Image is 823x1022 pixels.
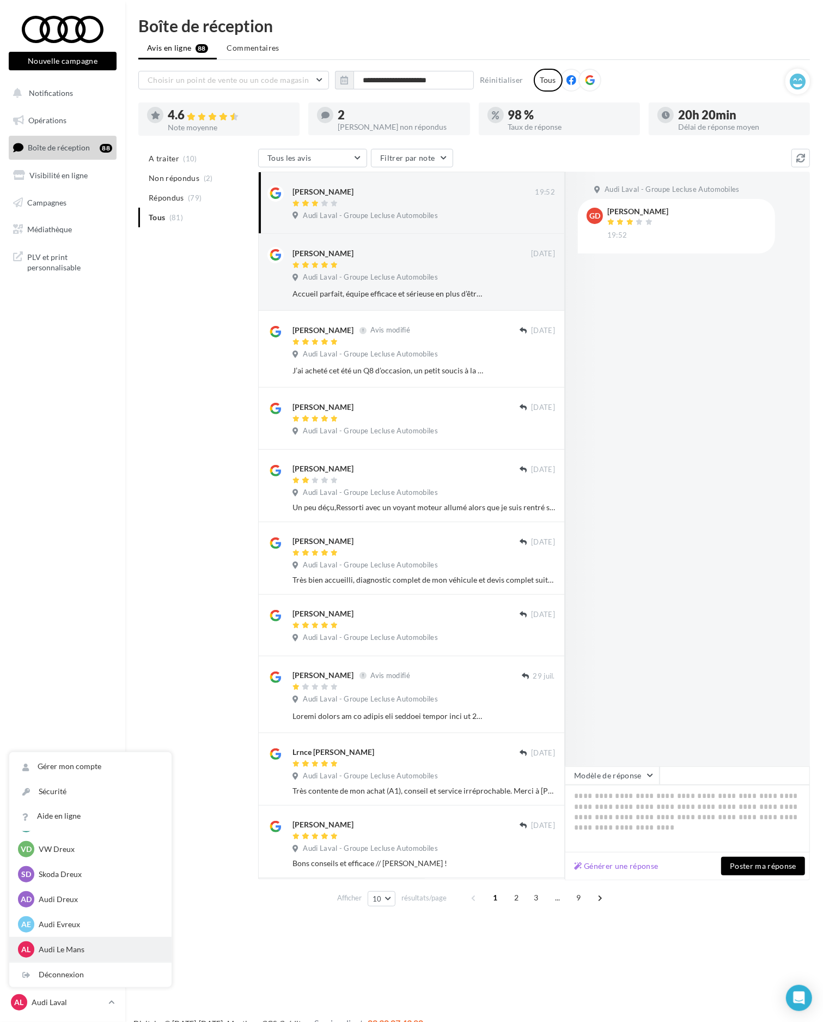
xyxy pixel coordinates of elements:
[9,992,117,1013] a: AL Audi Laval
[292,502,555,513] div: Un peu déçu,Ressorti avec un voyant moteur allumé alors que je suis rentré sans (Rien de grave)Je...
[149,153,179,164] span: A traiter
[7,109,119,132] a: Opérations
[138,17,810,34] div: Boîte de réception
[370,326,410,335] span: Avis modifié
[475,74,528,87] button: Réinitialiser
[39,919,158,930] p: Audi Evreux
[292,536,353,547] div: [PERSON_NAME]
[168,124,291,131] div: Note moyenne
[7,164,119,187] a: Visibilité en ligne
[531,537,555,547] span: [DATE]
[531,403,555,413] span: [DATE]
[7,218,119,241] a: Médiathèque
[531,821,555,831] span: [DATE]
[39,844,158,855] p: VW Dreux
[303,488,438,498] span: Audi Laval - Groupe Lecluse Automobiles
[508,889,526,906] span: 2
[401,893,447,903] span: résultats/page
[531,465,555,475] span: [DATE]
[32,997,104,1008] p: Audi Laval
[292,575,555,585] div: Très bien accueilli, diagnostic complet de mon véhicule et devis complet suite à un [MEDICAL_DATA...
[149,192,184,203] span: Répondus
[9,963,172,987] div: Déconnexion
[337,893,362,903] span: Afficher
[533,672,555,681] span: 29 juil.
[368,891,395,906] button: 10
[292,711,484,722] div: Loremi dolors am co adipis eli seddoei tempor inci ut 25 lab, E2, 3 D7, 4 M4, A6, E9, a'mi veniam...
[508,123,631,131] div: Taux de réponse
[267,153,312,162] span: Tous les avis
[531,326,555,336] span: [DATE]
[531,249,555,259] span: [DATE]
[9,52,117,70] button: Nouvelle campagne
[303,349,438,359] span: Audi Laval - Groupe Lecluse Automobiles
[303,771,438,781] span: Audi Laval - Groupe Lecluse Automobiles
[607,208,668,215] div: [PERSON_NAME]
[27,225,72,234] span: Médiathèque
[39,869,158,880] p: Skoda Dreux
[531,748,555,758] span: [DATE]
[9,804,172,829] a: Aide en ligne
[184,154,197,163] span: (10)
[338,123,461,131] div: [PERSON_NAME] non répondus
[303,426,438,436] span: Audi Laval - Groupe Lecluse Automobiles
[589,210,600,221] span: GD
[28,116,66,125] span: Opérations
[22,944,31,955] span: AL
[29,88,73,98] span: Notifications
[531,610,555,620] span: [DATE]
[303,560,438,570] span: Audi Laval - Groupe Lecluse Automobiles
[21,894,32,905] span: AD
[292,186,353,197] div: [PERSON_NAME]
[39,894,158,905] p: Audi Dreux
[292,858,555,869] div: Bons conseils et efficace // [PERSON_NAME] !
[7,191,119,214] a: Campagnes
[292,670,353,681] div: [PERSON_NAME]
[148,75,309,84] span: Choisir un point de vente ou un code magasin
[21,919,31,930] span: AE
[9,779,172,804] a: Sécurité
[292,365,484,376] div: J’ai acheté cet été un Q8 d’occasion, un petit soucis à la livraison en août à vite été résolu au...
[7,245,119,277] a: PLV et print personnalisable
[338,109,461,121] div: 2
[549,889,566,906] span: ...
[258,149,367,167] button: Tous les avis
[678,109,801,121] div: 20h 20min
[487,889,504,906] span: 1
[303,844,438,854] span: Audi Laval - Groupe Lecluse Automobiles
[292,608,353,619] div: [PERSON_NAME]
[570,860,663,873] button: Générer une réponse
[303,694,438,704] span: Audi Laval - Groupe Lecluse Automobiles
[138,71,329,89] button: Choisir un point de vente ou un code magasin
[292,325,353,336] div: [PERSON_NAME]
[373,894,382,903] span: 10
[7,82,114,105] button: Notifications
[721,857,805,875] button: Poster ma réponse
[188,193,202,202] span: (79)
[678,123,801,131] div: Délai de réponse moyen
[303,633,438,643] span: Audi Laval - Groupe Lecluse Automobiles
[21,869,31,880] span: SD
[534,69,563,92] div: Tous
[570,889,588,906] span: 9
[605,185,740,195] span: Audi Laval - Groupe Lecluse Automobiles
[204,174,213,183] span: (2)
[168,109,291,122] div: 4.6
[27,197,66,207] span: Campagnes
[21,844,32,855] span: VD
[149,173,199,184] span: Non répondus
[292,463,353,474] div: [PERSON_NAME]
[292,785,555,796] div: Très contente de mon achat (A1), conseil et service irréprochable. Merci à [PERSON_NAME].
[370,671,410,680] span: Avis modifié
[15,997,24,1008] span: AL
[100,144,112,153] div: 88
[303,273,438,282] span: Audi Laval - Groupe Lecluse Automobiles
[27,250,112,273] span: PLV et print personnalisable
[292,248,353,259] div: [PERSON_NAME]
[508,109,631,121] div: 98 %
[565,766,660,785] button: Modèle de réponse
[7,136,119,159] a: Boîte de réception88
[528,889,545,906] span: 3
[303,211,438,221] span: Audi Laval - Groupe Lecluse Automobiles
[29,171,88,180] span: Visibilité en ligne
